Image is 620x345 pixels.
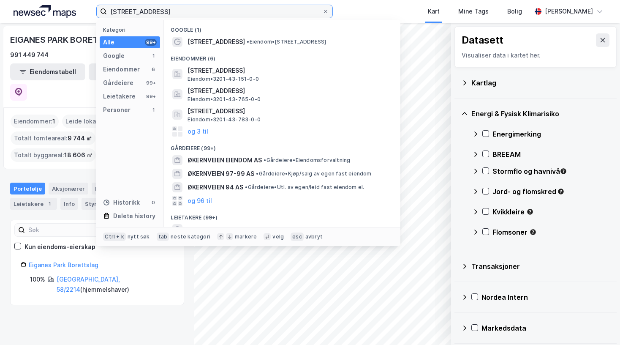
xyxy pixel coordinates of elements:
[103,51,125,61] div: Google
[458,6,489,16] div: Mine Tags
[247,38,249,45] span: •
[145,93,157,100] div: 99+
[545,6,593,16] div: [PERSON_NAME]
[245,184,364,191] span: Gårdeiere • Utl. av egen/leid fast eiendom el.
[462,33,503,47] div: Datasett
[92,183,144,194] div: Eiendommer
[471,78,610,88] div: Kartlag
[145,79,157,86] div: 99+
[492,149,610,159] div: BREEAM
[150,52,157,59] div: 1
[256,170,258,177] span: •
[291,233,304,241] div: esc
[45,200,54,208] div: 1
[164,49,400,64] div: Eiendommer (6)
[128,233,150,240] div: nytt søk
[305,233,323,240] div: avbryt
[150,66,157,73] div: 6
[560,167,567,175] div: Tooltip anchor
[29,261,98,268] a: Eiganes Park Borettslag
[57,276,120,293] a: [GEOGRAPHIC_DATA], 58/2214
[10,183,45,194] div: Portefølje
[188,225,236,235] span: BOUTIQUE 19 AS
[264,157,266,163] span: •
[188,116,261,123] span: Eiendom • 3201-43-783-0-0
[10,50,49,60] div: 991 449 744
[57,274,174,295] div: ( hjemmelshaver )
[52,116,55,126] span: 1
[481,292,610,302] div: Nordea Intern
[471,109,610,119] div: Energi & Fysisk Klimarisiko
[24,242,95,252] div: Kun eiendoms-eierskap
[238,226,303,233] span: Leietaker • Butikkh. klær
[188,37,245,47] span: [STREET_ADDRESS]
[30,274,45,285] div: 100%
[188,126,208,137] button: og 3 til
[164,208,400,223] div: Leietakere (99+)
[107,5,322,18] input: Søk på adresse, matrikkel, gårdeiere, leietakere eller personer
[492,186,610,197] div: Jord- og flomskred
[188,66,390,76] span: [STREET_ADDRESS]
[11,115,59,128] div: Eiendommer :
[103,64,140,74] div: Eiendommer
[188,86,390,96] span: [STREET_ADDRESS]
[492,129,610,139] div: Energimerking
[188,169,254,179] span: ØKERNVEIEN 97-99 AS
[557,188,565,195] div: Tooltip anchor
[164,138,400,153] div: Gårdeiere (99+)
[471,261,610,271] div: Transaksjoner
[113,211,155,221] div: Delete history
[60,198,78,210] div: Info
[103,233,126,241] div: Ctrl + k
[49,183,88,194] div: Aksjonærer
[14,5,76,18] img: logo.a4113a55bc3d86da70a041830d287a7e.svg
[188,106,390,116] span: [STREET_ADDRESS]
[481,323,610,333] div: Markedsdata
[492,166,610,176] div: Stormflo og havnivå
[89,63,164,80] button: Leietakertabell
[188,196,212,206] button: og 96 til
[11,131,95,145] div: Totalt tomteareal :
[10,33,128,47] div: EIGANES PARK BORETTSLAG
[103,37,114,47] div: Alle
[10,63,85,80] button: Eiendomstabell
[145,39,157,46] div: 99+
[507,6,522,16] div: Bolig
[150,107,157,113] div: 1
[103,91,136,101] div: Leietakere
[526,208,534,216] div: Tooltip anchor
[10,198,57,210] div: Leietakere
[103,27,160,33] div: Kategori
[238,226,240,233] span: •
[68,133,92,143] span: 9 744 ㎡
[188,96,261,103] span: Eiendom • 3201-43-765-0-0
[64,150,92,160] span: 18 606 ㎡
[188,76,259,82] span: Eiendom • 3201-43-151-0-0
[264,157,350,164] span: Gårdeiere • Eiendomsforvaltning
[256,170,371,177] span: Gårdeiere • Kjøp/salg av egen fast eiendom
[529,228,537,236] div: Tooltip anchor
[25,224,117,236] input: Søk
[11,148,96,162] div: Totalt byggareal :
[272,233,284,240] div: velg
[462,50,609,60] div: Visualiser data i kartet her.
[103,105,131,115] div: Personer
[150,199,157,206] div: 0
[164,20,400,35] div: Google (1)
[188,182,243,192] span: ØKERNVEIEN 94 AS
[188,155,262,165] span: ØKERNVEIEN EIENDOM AS
[157,233,169,241] div: tab
[235,233,257,240] div: markere
[82,198,116,210] div: Styret
[428,6,440,16] div: Kart
[62,115,122,128] div: Leide lokasjoner :
[492,207,610,217] div: Kvikkleire
[103,78,133,88] div: Gårdeiere
[492,227,610,237] div: Flomsoner
[171,233,210,240] div: neste kategori
[247,38,326,45] span: Eiendom • [STREET_ADDRESS]
[103,197,140,208] div: Historikk
[578,304,620,345] iframe: Chat Widget
[245,184,247,190] span: •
